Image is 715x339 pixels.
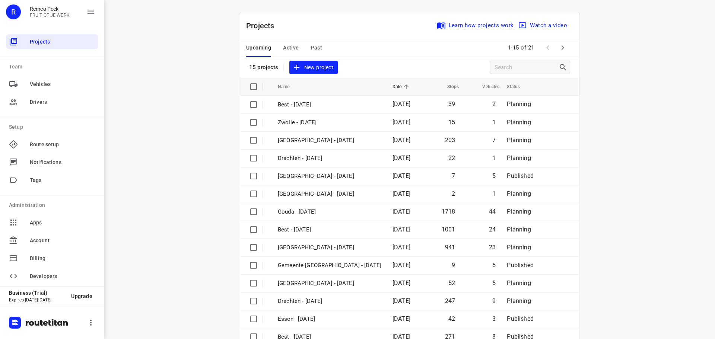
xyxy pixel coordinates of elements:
[492,190,496,197] span: 1
[507,119,531,126] span: Planning
[492,100,496,108] span: 2
[6,173,98,188] div: Tags
[6,233,98,248] div: Account
[249,64,279,71] p: 15 projects
[30,13,70,18] p: FRUIT OP JE WERK
[507,172,534,179] span: Published
[393,100,410,108] span: [DATE]
[30,38,95,46] span: Projects
[246,20,280,31] p: Projects
[9,123,98,131] p: Setup
[393,297,410,304] span: [DATE]
[6,269,98,284] div: Developers
[278,190,381,198] p: Antwerpen - Thursday
[442,226,455,233] span: 1001
[452,262,455,269] span: 9
[507,279,531,287] span: Planning
[65,290,98,303] button: Upgrade
[30,237,95,244] span: Account
[452,190,455,197] span: 2
[507,82,530,91] span: Status
[507,244,531,251] span: Planning
[492,279,496,287] span: 5
[6,215,98,230] div: Apps
[278,261,381,270] p: Gemeente Rotterdam - Wednesday
[6,77,98,92] div: Vehicles
[278,172,381,180] p: Gemeente Rotterdam - Thursday
[448,119,455,126] span: 15
[278,208,381,216] p: Gouda - Wednesday
[278,82,299,91] span: Name
[489,226,496,233] span: 24
[278,315,381,323] p: Essen - Tuesday
[452,172,455,179] span: 7
[30,176,95,184] span: Tags
[30,98,95,106] span: Drivers
[393,190,410,197] span: [DATE]
[555,40,570,55] span: Next Page
[278,297,381,306] p: Drachten - Wednesday
[492,315,496,322] span: 3
[393,137,410,144] span: [DATE]
[30,159,95,166] span: Notifications
[6,155,98,170] div: Notifications
[492,297,496,304] span: 9
[445,244,455,251] span: 941
[30,141,95,148] span: Route setup
[393,172,410,179] span: [DATE]
[6,137,98,152] div: Route setup
[448,154,455,161] span: 22
[278,136,381,145] p: Zwolle - Thursday
[6,251,98,266] div: Billing
[278,154,381,163] p: Drachten - Thursday
[438,82,459,91] span: Stops
[507,100,531,108] span: Planning
[448,279,455,287] span: 52
[448,100,455,108] span: 39
[507,137,531,144] span: Planning
[492,137,496,144] span: 7
[505,40,537,56] span: 1-15 of 21
[393,244,410,251] span: [DATE]
[9,201,98,209] p: Administration
[278,279,381,288] p: Antwerpen - Wednesday
[6,95,98,109] div: Drivers
[507,208,531,215] span: Planning
[507,315,534,322] span: Published
[9,297,65,303] p: Expires [DATE][DATE]
[30,80,95,88] span: Vehicles
[473,82,499,91] span: Vehicles
[294,63,333,72] span: New project
[507,190,531,197] span: Planning
[507,297,531,304] span: Planning
[30,255,95,262] span: Billing
[507,262,534,269] span: Published
[492,119,496,126] span: 1
[393,279,410,287] span: [DATE]
[448,315,455,322] span: 42
[559,63,570,72] div: Search
[30,272,95,280] span: Developers
[246,43,271,52] span: Upcoming
[278,226,381,234] p: Best - Wednesday
[489,244,496,251] span: 23
[311,43,322,52] span: Past
[278,118,381,127] p: Zwolle - Friday
[393,154,410,161] span: [DATE]
[6,4,21,19] div: R
[6,34,98,49] div: Projects
[489,208,496,215] span: 44
[495,62,559,73] input: Search projects
[289,61,338,74] button: New project
[393,82,411,91] span: Date
[393,226,410,233] span: [DATE]
[9,63,98,71] p: Team
[278,243,381,252] p: Zwolle - Wednesday
[393,262,410,269] span: [DATE]
[492,154,496,161] span: 1
[30,219,95,227] span: Apps
[393,119,410,126] span: [DATE]
[445,297,455,304] span: 247
[507,226,531,233] span: Planning
[492,172,496,179] span: 5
